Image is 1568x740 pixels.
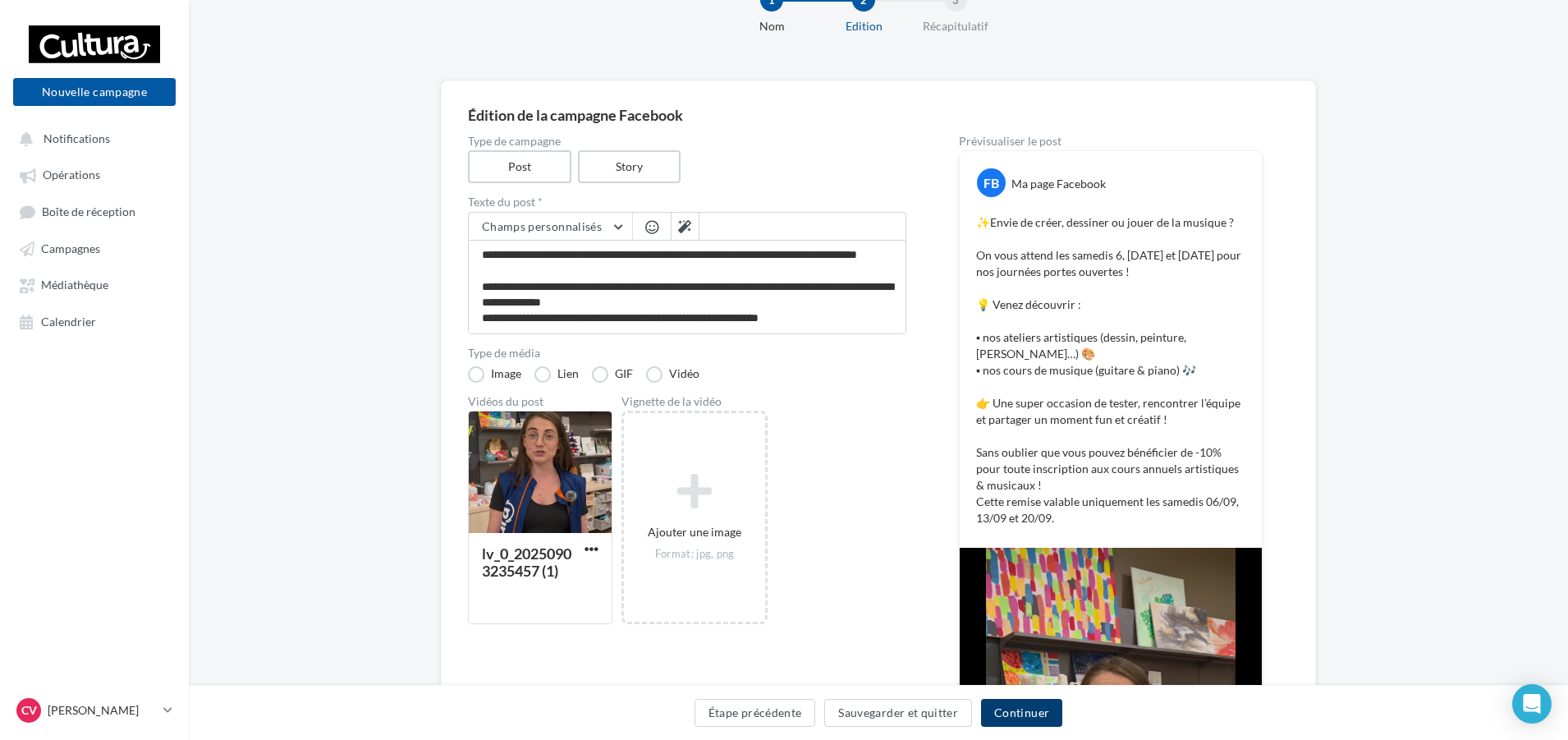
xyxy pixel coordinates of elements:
div: Récapitulatif [903,18,1008,34]
a: Campagnes [10,233,179,263]
div: Open Intercom Messenger [1512,684,1552,724]
button: Continuer [981,699,1062,727]
button: Notifications [10,123,172,153]
div: Ma page Facebook [1011,176,1106,192]
span: Champs personnalisés [482,219,602,233]
p: [PERSON_NAME] [48,702,157,719]
span: Notifications [44,131,110,145]
p: ✨️Envie de créer, dessiner ou jouer de la musique ? On vous attend les samedis 6, [DATE] et [DATE... [976,214,1245,526]
label: Type de média [468,347,906,359]
div: Nom [719,18,824,34]
div: Vidéos du post [468,396,612,407]
span: Calendrier [41,315,96,329]
label: Post [468,150,571,183]
button: Nouvelle campagne [13,78,176,106]
a: Boîte de réception [10,196,179,227]
span: Opérations [43,168,100,182]
button: Champs personnalisés [469,213,632,241]
label: GIF [592,366,633,383]
span: Boîte de réception [42,205,135,218]
span: Médiathèque [41,278,108,292]
div: Vignette de la vidéo [621,396,768,407]
div: FB [977,168,1006,197]
div: Prévisualiser le post [959,136,1263,147]
div: lv_0_20250903235457 (1) [482,545,571,580]
label: Vidéo [646,366,699,383]
label: Texte du post * [468,196,906,208]
span: Campagnes [41,241,100,255]
a: CV [PERSON_NAME] [13,695,176,726]
label: Type de campagne [468,136,906,147]
label: Story [578,150,681,183]
label: Image [468,366,521,383]
span: CV [21,702,37,719]
div: Edition [811,18,916,34]
button: Sauvegarder et quitter [824,699,972,727]
button: Étape précédente [695,699,816,727]
label: Lien [534,366,579,383]
div: Édition de la campagne Facebook [468,108,1289,122]
a: Médiathèque [10,269,179,299]
a: Opérations [10,159,179,189]
a: Calendrier [10,306,179,336]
